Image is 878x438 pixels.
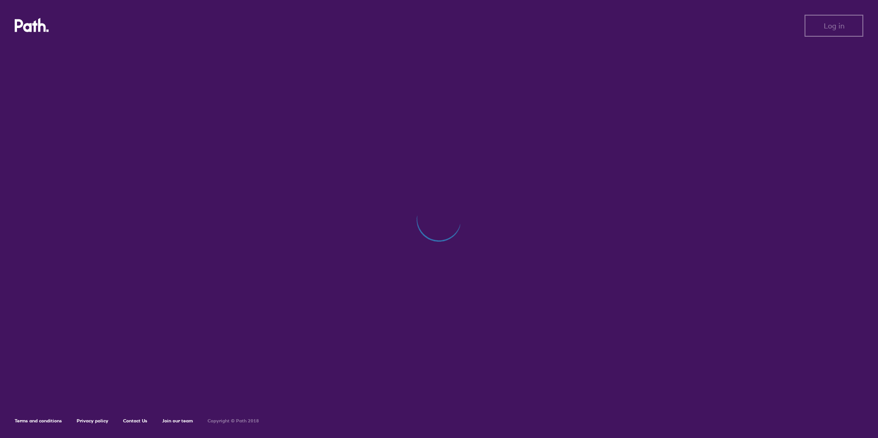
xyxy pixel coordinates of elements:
a: Privacy policy [77,418,108,424]
button: Log in [805,15,863,37]
a: Contact Us [123,418,147,424]
span: Log in [824,22,844,30]
a: Terms and conditions [15,418,62,424]
h6: Copyright © Path 2018 [208,418,259,424]
a: Join our team [162,418,193,424]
